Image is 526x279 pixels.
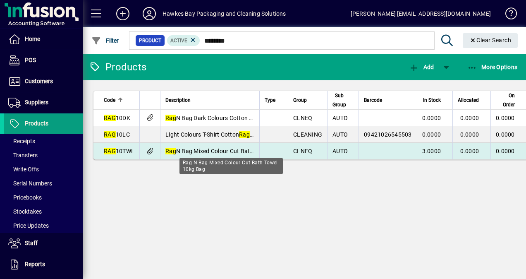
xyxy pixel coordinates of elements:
span: Write Offs [8,166,39,173]
div: On Order [496,91,522,109]
span: Transfers [8,152,38,159]
em: Rag [239,131,250,138]
span: Code [104,96,115,105]
span: 0.0000 [460,148,479,154]
span: CLNEQ [293,115,312,121]
button: Add [407,60,436,75]
span: Type [265,96,275,105]
span: Add [409,64,434,70]
span: Barcode [364,96,382,105]
a: Serial Numbers [4,176,83,190]
span: On Order [496,91,515,109]
em: RAG [104,131,116,138]
a: Home [4,29,83,50]
span: More Options [467,64,518,70]
a: Staff [4,233,83,254]
span: N Bag Dark Colours Cotton T Shirt s Grade A [165,115,316,121]
span: CLNEQ [293,148,312,154]
button: Add [110,6,136,21]
div: Rag N Bag Mixed Colour Cut Bath Towel 10kg Bag [179,158,283,174]
div: In Stock [422,96,449,105]
button: Clear [463,33,518,48]
span: Stocktakes [8,208,42,215]
div: Description [165,96,254,105]
div: Hawkes Bay Packaging and Cleaning Solutions [163,7,286,20]
span: Filter [91,37,119,44]
em: RAG [104,115,116,121]
a: Write Offs [4,162,83,176]
a: POS [4,50,83,71]
a: Stocktakes [4,204,83,219]
span: 3.0000 [422,148,441,154]
a: Transfers [4,148,83,162]
span: 10LC [104,131,130,138]
a: Price Updates [4,219,83,233]
a: Pricebooks [4,190,83,204]
div: Barcode [364,96,412,105]
span: 09421026545503 [364,131,412,138]
span: 0.0000 [460,115,479,121]
a: Suppliers [4,92,83,113]
em: Rag [165,115,176,121]
button: Filter [89,33,121,48]
div: Allocated [458,96,486,105]
span: Product [139,36,161,45]
div: [PERSON_NAME] [EMAIL_ADDRESS][DOMAIN_NAME] [351,7,491,20]
em: RAG [104,148,116,154]
span: POS [25,57,36,63]
span: Customers [25,78,53,84]
a: Receipts [4,134,83,148]
span: Serial Numbers [8,180,52,187]
span: CLEANING [293,131,322,138]
span: Suppliers [25,99,48,106]
span: 10DK [104,115,130,121]
span: Clear Search [469,37,512,43]
a: Knowledge Base [499,2,516,29]
span: Active [170,38,187,43]
span: Price Updates [8,222,49,229]
span: Reports [25,261,45,267]
em: Rag [165,148,176,154]
span: Receipts [8,138,35,144]
span: Staff [25,240,38,246]
span: AUTO [332,115,348,121]
span: In Stock [423,96,441,105]
span: AUTO [332,131,348,138]
a: Customers [4,71,83,92]
span: Sub Group [332,91,346,109]
button: More Options [465,60,520,75]
span: Home [25,36,40,42]
div: Group [293,96,322,105]
button: Profile [136,6,163,21]
span: AUTO [332,148,348,154]
span: Group [293,96,307,105]
span: Products [25,120,48,127]
span: 0.0000 [496,131,515,138]
span: 0.0000 [422,115,441,121]
span: N Bag Mixed Colour Cut Bath Towel Bag [165,148,294,154]
mat-chip: Activation Status: Active [167,35,200,46]
span: Description [165,96,191,105]
div: Type [265,96,283,105]
span: 10TWL [104,148,134,154]
span: 0.0000 [422,131,441,138]
span: Light Colours T-Shirt Cotton s 100% Grade A ( /Bag) [165,131,323,138]
div: Sub Group [332,91,354,109]
span: Pricebooks [8,194,42,201]
span: 0.0000 [496,148,515,154]
div: Code [104,96,134,105]
span: 0.0000 [460,131,479,138]
span: 0.0000 [496,115,515,121]
div: Products [89,60,146,74]
span: Allocated [458,96,479,105]
a: Reports [4,254,83,275]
